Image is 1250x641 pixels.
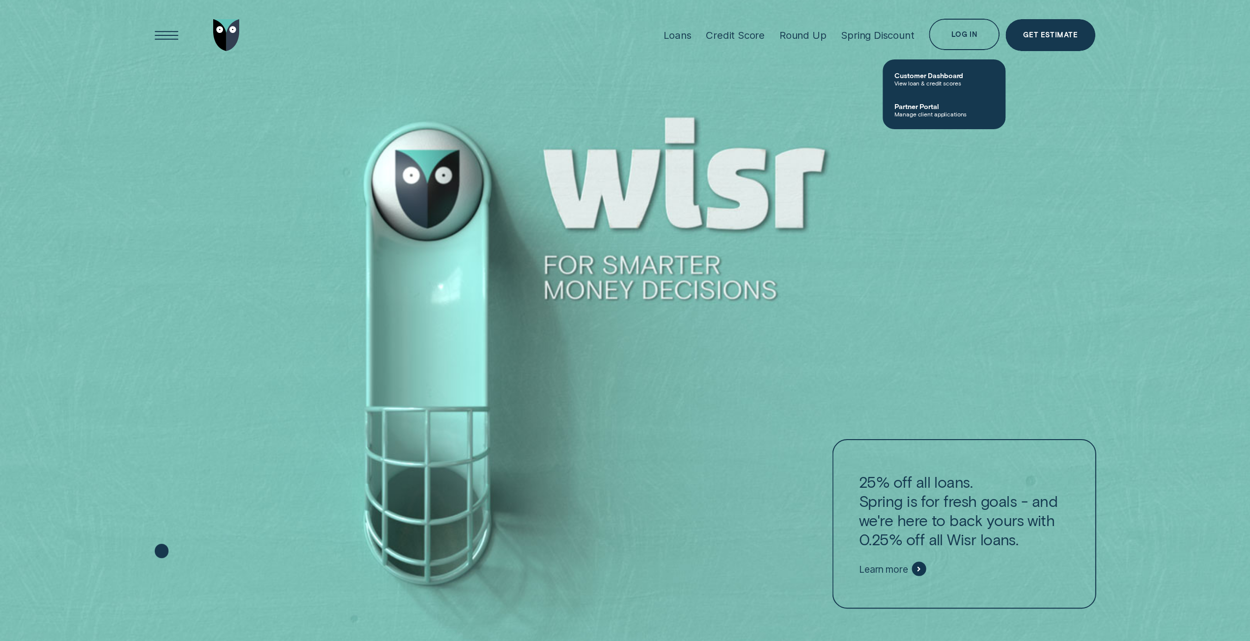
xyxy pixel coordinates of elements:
div: Credit Score [706,29,765,41]
button: Log in [929,19,1000,51]
img: Wisr [213,19,240,51]
p: 25% off all loans. Spring is for fresh goals - and we're here to back yours with 0.25% off all Wi... [859,472,1070,549]
span: Learn more [859,563,908,575]
span: Partner Portal [894,102,994,111]
div: Loans [664,29,691,41]
div: Spring Discount [841,29,914,41]
span: View loan & credit scores [894,80,994,86]
a: 25% off all loans.Spring is for fresh goals - and we're here to back yours with 0.25% off all Wis... [832,439,1096,609]
span: Customer Dashboard [894,71,994,80]
a: Customer DashboardView loan & credit scores [883,63,1005,94]
div: Round Up [779,29,826,41]
a: Partner PortalManage client applications [883,94,1005,125]
a: Get Estimate [1005,19,1095,51]
button: Open Menu [151,19,183,51]
span: Manage client applications [894,111,994,117]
